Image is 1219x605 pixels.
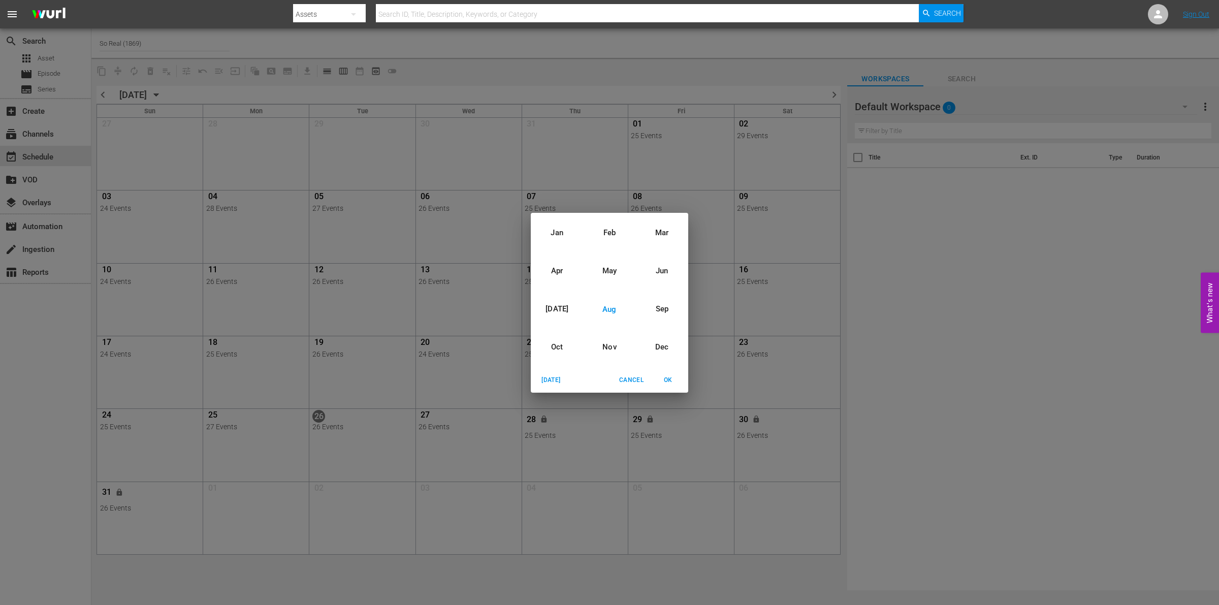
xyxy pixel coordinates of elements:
img: ans4CAIJ8jUAAAAAAAAAAAAAAAAAAAAAAAAgQb4GAAAAAAAAAAAAAAAAAAAAAAAAJMjXAAAAAAAAAAAAAAAAAAAAAAAAgAT5G... [24,3,73,26]
button: [DATE] [535,372,567,389]
span: Cancel [619,375,644,386]
div: Apr [531,252,583,290]
button: OK [652,372,684,389]
span: Search [934,4,961,22]
div: Nov [583,328,635,366]
span: OK [656,375,680,386]
div: May [583,252,635,290]
div: Dec [636,328,688,366]
button: Cancel [615,372,648,389]
div: Jan [531,214,583,252]
div: Jun [636,252,688,290]
div: Oct [531,328,583,366]
div: Mar [636,214,688,252]
button: Open Feedback Widget [1201,272,1219,333]
span: menu [6,8,18,20]
div: Sep [636,290,688,328]
span: [DATE] [539,375,563,386]
div: Feb [583,214,635,252]
div: [DATE] [531,290,583,328]
div: Aug [583,290,635,328]
a: Sign Out [1183,10,1209,18]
